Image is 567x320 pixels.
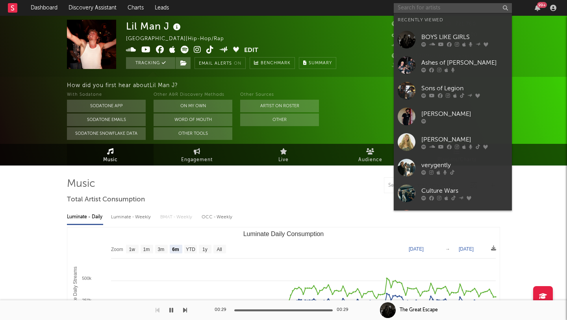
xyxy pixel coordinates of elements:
div: Ashes of [PERSON_NAME] [421,58,508,67]
div: BOYS LIKE GIRLS [421,32,508,42]
span: Music [103,155,118,165]
a: Live [240,144,327,166]
a: [PERSON_NAME] [394,129,512,155]
button: Summary [299,57,336,69]
button: Artist on Roster [240,100,319,112]
em: On [234,61,241,66]
div: 00:29 [215,305,230,315]
text: 250k [82,298,91,303]
div: 00:29 [337,305,352,315]
text: Luminate Daily Consumption [243,231,324,237]
text: YTD [186,247,195,252]
input: Search by song name or URL [384,182,467,189]
div: verygently [421,160,508,170]
div: Luminate - Daily [67,210,103,224]
a: [PERSON_NAME] [394,206,512,232]
span: Jump Score: 82.6 [392,63,438,68]
div: Other A&R Discovery Methods [154,90,232,100]
span: 185,572 [392,22,421,27]
a: BOYS LIKE GIRLS [394,27,512,52]
button: Sodatone App [67,100,146,112]
input: Search for artists [394,3,512,13]
span: Audience [358,155,382,165]
a: verygently [394,155,512,180]
button: Sodatone Emails [67,113,146,126]
span: Benchmark [261,59,291,68]
div: Luminate - Weekly [111,210,152,224]
div: With Sodatone [67,90,146,100]
div: Other Sources [240,90,319,100]
div: Recently Viewed [398,15,508,25]
button: Tracking [126,57,175,69]
div: How did you first hear about Lil Man J ? [67,81,567,90]
a: [PERSON_NAME] [394,104,512,129]
a: Music [67,144,154,166]
text: [DATE] [409,246,424,252]
div: [GEOGRAPHIC_DATA] | Hip-Hop/Rap [126,34,233,44]
span: Summary [309,61,332,65]
a: Sons of Legion [394,78,512,104]
a: Culture Wars [394,180,512,206]
span: Total Artist Consumption [67,195,145,205]
button: Other [240,113,319,126]
text: 1y [202,247,208,252]
div: Lil Man J [126,20,183,33]
span: Live [278,155,289,165]
div: [PERSON_NAME] [421,135,508,144]
text: Zoom [111,247,123,252]
span: 32,866 [392,43,419,48]
text: [DATE] [459,246,474,252]
button: Edit [244,46,258,56]
text: Luminate Daily Streams [72,266,78,316]
a: Ashes of [PERSON_NAME] [394,52,512,78]
button: Email AlertsOn [195,57,246,69]
div: The Great Escape [400,307,438,314]
text: 1m [143,247,150,252]
button: Word Of Mouth [154,113,232,126]
button: Sodatone Snowflake Data [67,127,146,140]
a: Audience [327,144,413,166]
span: Engagement [181,155,213,165]
div: 99 + [537,2,547,8]
button: 99+ [535,5,540,11]
div: Culture Wars [421,186,508,195]
div: [PERSON_NAME] [421,109,508,119]
a: Benchmark [250,57,295,69]
a: Engagement [154,144,240,166]
button: On My Own [154,100,232,112]
text: 1w [129,247,135,252]
span: 1,121,190 Monthly Listeners [392,54,473,59]
text: 3m [158,247,165,252]
div: OCC - Weekly [202,210,233,224]
span: 2,000,000 [392,32,428,37]
text: 6m [172,247,179,252]
text: 500k [82,276,91,281]
text: → [445,246,450,252]
button: Other Tools [154,127,232,140]
div: Sons of Legion [421,84,508,93]
text: All [217,247,222,252]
